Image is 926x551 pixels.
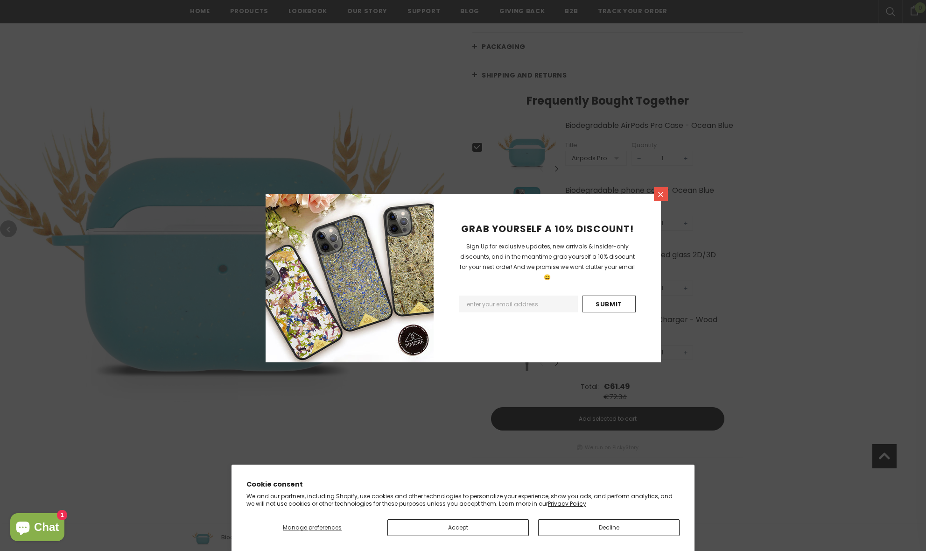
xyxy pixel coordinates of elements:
button: Manage preferences [246,519,378,536]
button: Accept [387,519,529,536]
button: Decline [538,519,680,536]
a: Close [654,187,668,201]
inbox-online-store-chat: Shopify online store chat [7,513,67,544]
h2: Cookie consent [246,480,680,489]
p: We and our partners, including Shopify, use cookies and other technologies to personalize your ex... [246,493,680,507]
span: Manage preferences [283,523,342,531]
a: Privacy Policy [548,500,586,508]
span: GRAB YOURSELF A 10% DISCOUNT! [461,222,634,235]
input: Submit [582,296,636,312]
span: Sign Up for exclusive updates, new arrivals & insider-only discounts, and in the meantime grab yo... [460,242,635,281]
input: Email Address [459,296,578,312]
